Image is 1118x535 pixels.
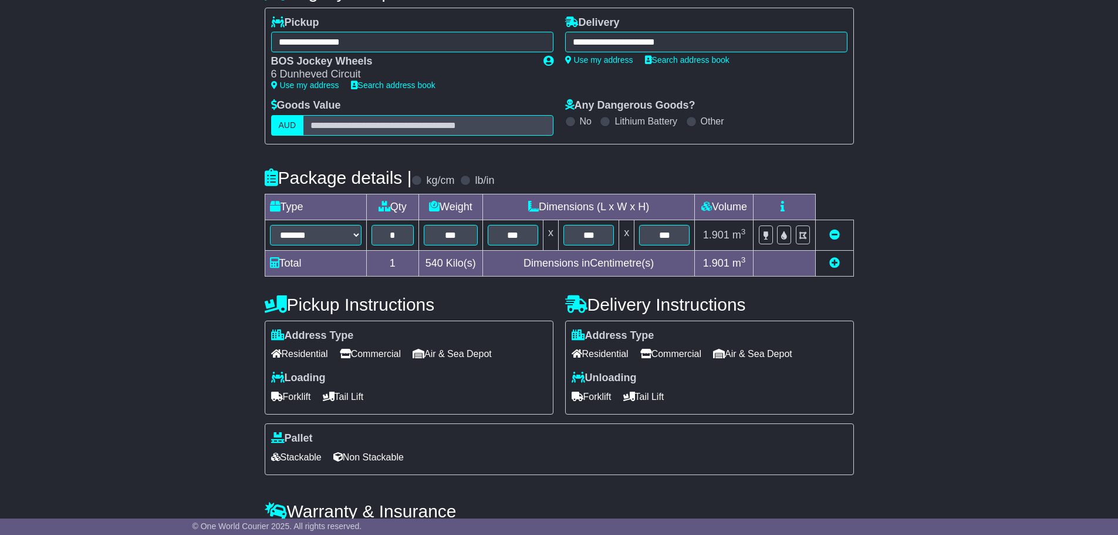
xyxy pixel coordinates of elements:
span: © One World Courier 2025. All rights reserved. [192,521,362,531]
label: No [580,116,592,127]
h4: Pickup Instructions [265,295,553,314]
td: Qty [366,194,418,220]
span: Stackable [271,448,322,466]
span: Commercial [640,345,701,363]
td: Volume [695,194,754,220]
label: Goods Value [271,99,341,112]
span: Tail Lift [623,388,664,406]
h4: Package details | [265,168,412,187]
td: x [543,220,559,250]
sup: 3 [741,255,746,264]
label: lb/in [475,174,494,187]
div: BOS Jockey Wheels [271,55,532,68]
td: Total [265,250,366,276]
a: Use my address [271,80,339,90]
td: Weight [418,194,482,220]
label: Pickup [271,16,319,29]
label: Other [701,116,724,127]
span: Forklift [572,388,612,406]
span: 540 [425,257,443,269]
span: Non Stackable [333,448,404,466]
label: Unloading [572,372,637,385]
span: Residential [572,345,629,363]
span: m [732,229,746,241]
h4: Delivery Instructions [565,295,854,314]
td: Dimensions (L x W x H) [482,194,695,220]
label: Any Dangerous Goods? [565,99,695,112]
a: Remove this item [829,229,840,241]
span: 1.901 [703,229,729,241]
span: 1.901 [703,257,729,269]
label: Delivery [565,16,620,29]
label: kg/cm [426,174,454,187]
td: x [619,220,634,250]
span: Air & Sea Depot [413,345,492,363]
td: Type [265,194,366,220]
a: Add new item [829,257,840,269]
label: Address Type [572,329,654,342]
span: m [732,257,746,269]
label: Pallet [271,432,313,445]
label: Address Type [271,329,354,342]
label: Lithium Battery [614,116,677,127]
a: Use my address [565,55,633,65]
td: Dimensions in Centimetre(s) [482,250,695,276]
span: Tail Lift [323,388,364,406]
sup: 3 [741,227,746,236]
span: Commercial [340,345,401,363]
label: Loading [271,372,326,385]
div: 6 Dunheved Circuit [271,68,532,81]
td: Kilo(s) [418,250,482,276]
a: Search address book [645,55,729,65]
span: Air & Sea Depot [713,345,792,363]
span: Forklift [271,388,311,406]
td: 1 [366,250,418,276]
span: Residential [271,345,328,363]
label: AUD [271,115,304,136]
h4: Warranty & Insurance [265,502,854,521]
a: Search address book [351,80,435,90]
